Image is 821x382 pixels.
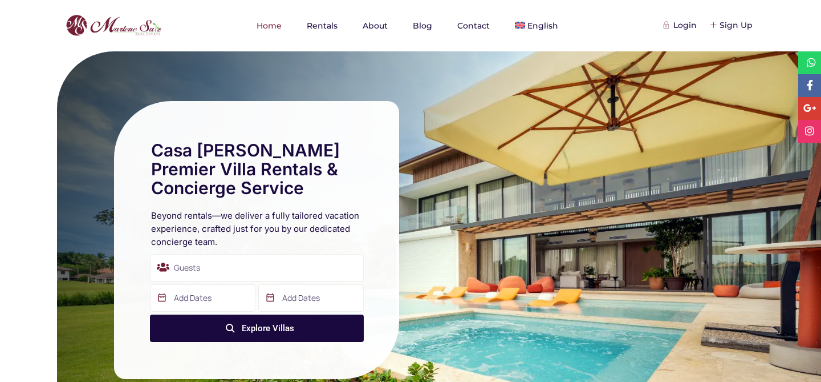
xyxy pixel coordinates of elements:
input: Add Dates [150,284,255,312]
input: Add Dates [258,284,364,312]
button: Explore Villas [150,315,364,342]
span: English [527,21,558,31]
div: Sign Up [711,19,753,31]
h2: Beyond rentals—we deliver a fully tailored vacation experience, crafted just for you by our dedic... [151,209,362,248]
div: Login [665,19,697,31]
img: logo [63,12,164,39]
div: Guests [150,254,364,282]
h1: Casa [PERSON_NAME] Premier Villa Rentals & Concierge Service [151,141,362,198]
